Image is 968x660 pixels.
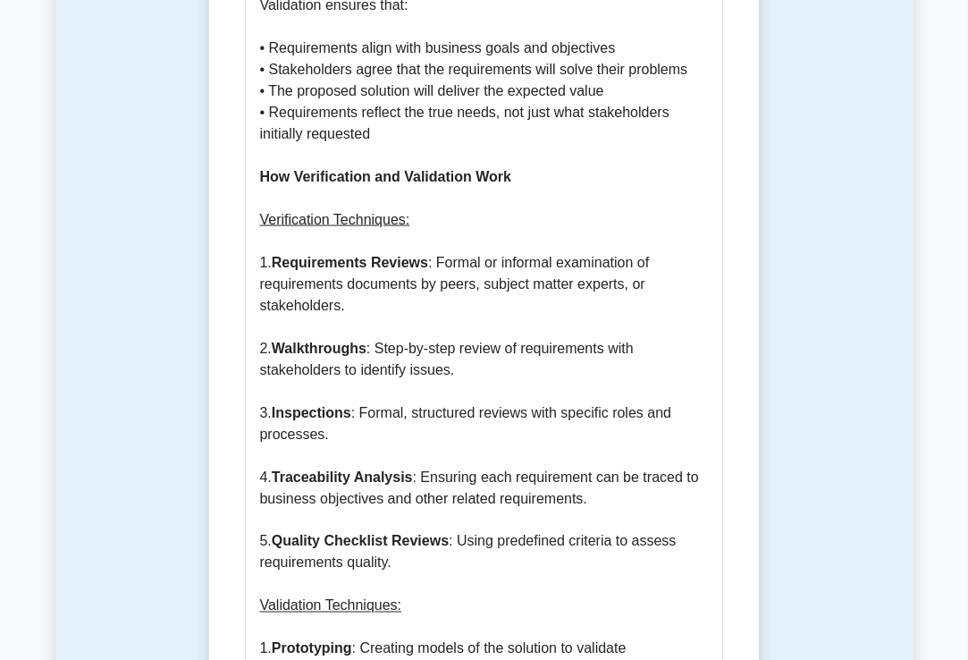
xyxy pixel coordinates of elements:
b: Quality Checklist Reviews [272,534,449,549]
b: Prototyping [272,641,352,656]
b: Inspections [272,405,351,420]
u: Validation Techniques: [260,598,402,613]
b: Traceability Analysis [272,470,413,485]
b: Requirements Reviews [272,255,428,270]
u: Verification Techniques: [260,212,410,227]
b: How Verification and Validation Work [260,169,512,184]
b: Walkthroughs [272,341,366,356]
